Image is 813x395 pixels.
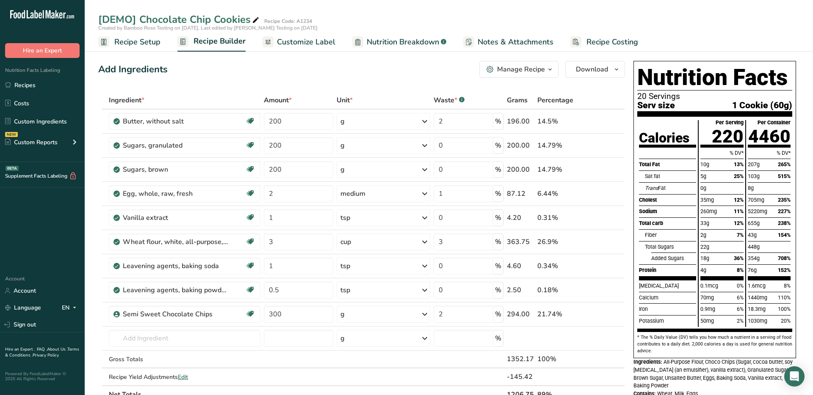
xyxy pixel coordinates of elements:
span: 50mg [700,318,714,324]
div: [MEDICAL_DATA] [639,280,696,292]
div: [DEMO] Chocolate Chip Cookies [98,12,261,27]
div: Waste [434,95,465,105]
div: medium [340,189,365,199]
h1: Nutrition Facts [637,65,792,91]
span: 103g [748,173,760,179]
div: g [340,116,345,126]
div: Semi Sweet Chocolate Chips [123,309,229,319]
a: Recipe Builder [177,32,246,52]
span: 18g [700,255,709,261]
div: g [340,165,345,175]
span: Recipe Builder [194,36,246,47]
span: 18.3mg [748,306,766,312]
div: Fat [645,182,696,194]
span: 154% [778,232,791,238]
span: 220 [712,126,744,147]
div: Calories [639,131,689,145]
div: EN [62,303,80,313]
a: Hire an Expert . [5,346,35,352]
span: Ingredient [109,95,144,105]
span: 235% [778,197,791,203]
a: About Us . [47,346,67,352]
span: Amount [264,95,292,105]
span: 1 Cookie (60g) [732,101,792,110]
div: Total carb [639,217,696,229]
span: 2g [700,232,706,238]
div: Fiber [645,229,696,241]
div: Per Container [758,120,791,126]
span: 705mg [748,197,764,203]
span: Created by Bamboo Rose Testing on [DATE], Last edited by [PERSON_NAME] Testing on [DATE] [98,25,318,31]
i: Trans [645,185,658,191]
div: 100% [537,354,585,364]
span: 25% [734,173,744,179]
div: Per Serving [716,120,744,126]
span: 12% [734,220,744,226]
div: Sodium [639,206,696,217]
div: Iron [639,303,696,315]
span: 4g [700,267,706,273]
span: 8% [784,283,791,289]
div: tsp [340,261,350,271]
div: 21.74% [537,309,585,319]
span: 6% [737,294,744,301]
span: Recipe Setup [114,36,160,48]
span: 207g [748,161,760,167]
span: 708% [778,255,791,261]
div: 294.00 [507,309,534,319]
a: FAQ . [37,346,47,352]
span: 227% [778,208,791,214]
div: tsp [340,213,350,223]
div: 0.31% [537,213,585,223]
div: NEW [5,132,18,137]
div: Manage Recipe [497,64,545,74]
span: 238% [778,220,791,226]
span: 70mg [700,294,714,301]
span: Download [576,64,608,74]
span: 13% [734,161,744,167]
span: 0g [700,185,706,191]
a: Customize Label [263,33,335,52]
div: Butter, without salt [123,116,229,126]
div: 87.12 [507,189,534,199]
span: Ingredients: [633,359,662,365]
div: cup [340,237,351,247]
span: 0% [737,283,744,289]
span: 43g [748,232,757,238]
div: Egg, whole, raw, fresh [123,189,229,199]
a: Terms & Conditions . [5,346,79,358]
div: % DV* [748,147,791,159]
span: Recipe Costing [586,36,638,48]
span: Percentage [537,95,573,105]
div: Add Ingredients [98,63,168,77]
div: 0.18% [537,285,585,295]
div: BETA [6,166,19,171]
span: 76g [748,267,757,273]
a: Nutrition Breakdown [352,33,446,52]
div: Protein [639,264,696,276]
span: 8g [748,185,754,191]
span: 655g [748,220,760,226]
div: 14.79% [537,140,585,151]
div: g [340,333,345,343]
div: Total Fat [639,159,696,170]
div: 4.20 [507,213,534,223]
span: All-Purpose Flour, Choco Chips (Sugar, cocoa butter, soy [MEDICAL_DATA] (an emulsifier), vanilla ... [633,359,793,389]
p: 20 Servings [637,92,792,101]
p: * The % Daily Value (DV) tells you how much a nutrient in a serving of food contributes to a dail... [637,334,792,354]
button: Manage Recipe [479,61,559,78]
div: 14.5% [537,116,585,126]
div: Sugars, brown [123,165,229,175]
a: Recipe Setup [98,33,160,52]
div: g [340,309,345,319]
input: Add Ingredient [109,330,261,347]
span: 1.6mcg [748,283,766,289]
div: Recipe Code: A1234 [264,17,312,25]
span: 1440mg [748,294,767,301]
div: 200.00 [507,165,534,175]
div: Wheat flour, white, all-purpose, self-rising, enriched [123,237,229,247]
span: Nutrition Breakdown [367,36,439,48]
div: Custom Reports [5,138,58,147]
span: 36% [734,255,744,261]
div: Total Sugars [645,241,696,253]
